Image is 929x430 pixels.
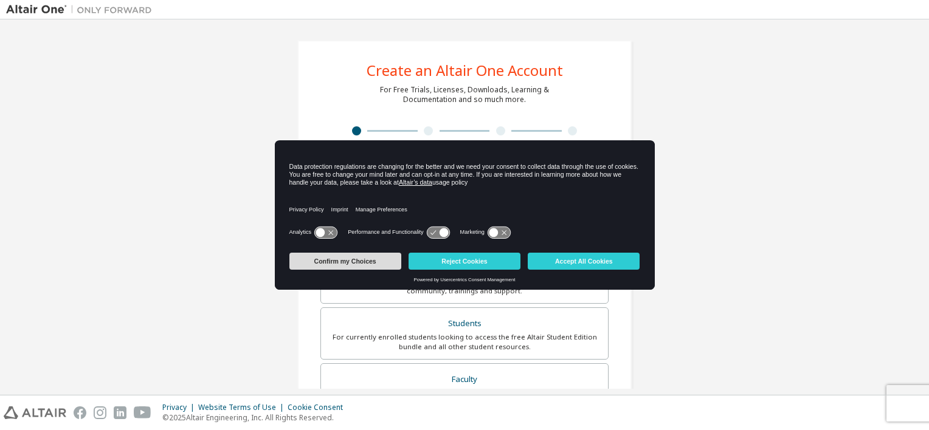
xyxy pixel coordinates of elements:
div: Create an Altair One Account [367,63,563,78]
div: Faculty [328,371,601,388]
div: Website Terms of Use [198,403,288,412]
div: Personal Info [320,138,393,148]
img: facebook.svg [74,406,86,419]
div: Cookie Consent [288,403,350,412]
div: For faculty & administrators of academic institutions administering students and accessing softwa... [328,387,601,407]
div: Students [328,315,601,332]
img: linkedin.svg [114,406,126,419]
div: Account Info [464,138,537,148]
div: Security Setup [537,138,609,148]
div: For Free Trials, Licenses, Downloads, Learning & Documentation and so much more. [380,85,549,104]
p: © 2025 Altair Engineering, Inc. All Rights Reserved. [162,412,350,423]
div: Privacy [162,403,198,412]
img: instagram.svg [94,406,106,419]
div: Verify Email [393,138,465,148]
img: Altair One [6,4,158,16]
div: For currently enrolled students looking to access the free Altair Student Edition bundle and all ... [328,332,601,352]
img: youtube.svg [134,406,151,419]
img: altair_logo.svg [4,406,66,419]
